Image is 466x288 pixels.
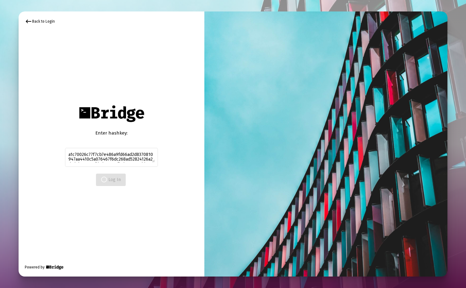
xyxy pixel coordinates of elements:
[65,130,158,136] div: Enter hashkey:
[96,174,126,186] button: Log In
[25,264,64,270] div: Powered by
[101,177,121,182] span: Log In
[25,18,32,25] mat-icon: keyboard_backspace
[25,18,55,25] div: Back to Login
[76,102,147,125] img: Bridge Financial Technology Logo
[45,264,64,270] img: Bridge Financial Technology Logo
